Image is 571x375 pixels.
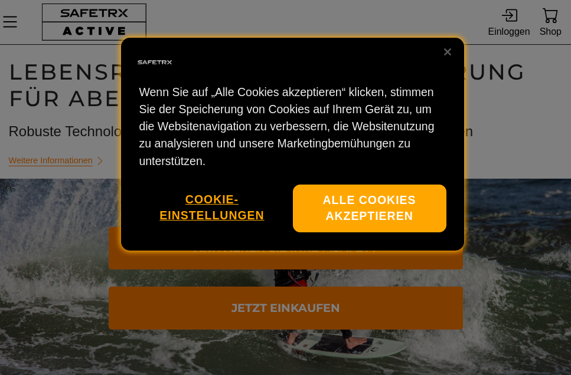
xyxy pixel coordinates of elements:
p: Wenn Sie auf „Alle Cookies akzeptieren“ klicken, stimmen Sie der Speicherung von Cookies auf Ihre... [139,84,446,170]
img: Firmenlogo [136,44,174,81]
button: Schließen [435,39,461,65]
button: Alle Cookies akzeptieren [293,185,446,232]
button: Cookie-Einstellungen [143,185,281,231]
div: Datenschutz [121,38,464,251]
